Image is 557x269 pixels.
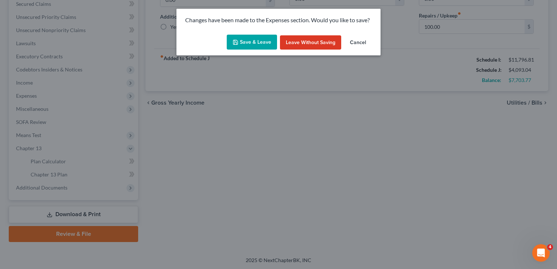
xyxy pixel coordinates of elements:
[344,35,372,50] button: Cancel
[227,35,277,50] button: Save & Leave
[547,244,553,250] span: 4
[532,244,550,262] iframe: Intercom live chat
[185,16,372,24] p: Changes have been made to the Expenses section. Would you like to save?
[280,35,341,50] button: Leave without Saving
